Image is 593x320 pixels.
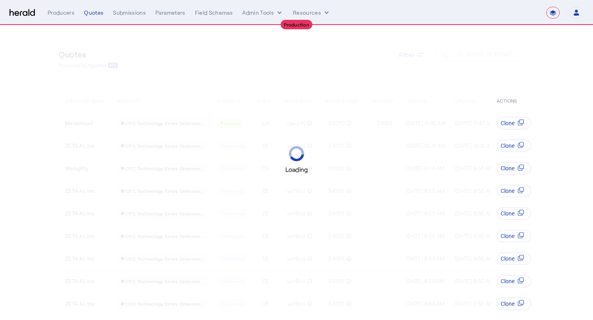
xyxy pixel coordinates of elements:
div: Production [281,20,312,29]
div: Submissions [113,9,146,17]
div: Producers [48,9,75,17]
span: Clone [501,210,515,217]
button: Resources dropdown menu [293,9,331,17]
button: Clone [497,207,531,220]
div: Field Schemas [195,9,233,17]
img: Herald Logo [10,9,35,17]
button: Clone [497,139,531,152]
button: Clone [497,297,531,310]
button: internal dropdown menu [242,9,283,17]
th: ACTIONS [490,90,535,112]
button: Clone [497,117,531,130]
span: Clone [501,142,515,150]
button: Clone [497,252,531,265]
span: Clone [501,277,515,285]
span: Clone [501,187,515,195]
button: Clone [497,162,531,175]
div: Parameters [155,9,186,17]
span: Clone [501,255,515,263]
button: Clone [497,185,531,197]
button: Clone [497,275,531,288]
div: Quotes [84,9,103,17]
span: Clone [501,232,515,240]
span: Clone [501,300,515,308]
span: Clone [501,119,515,127]
span: Clone [501,164,515,172]
button: Clone [497,230,531,242]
